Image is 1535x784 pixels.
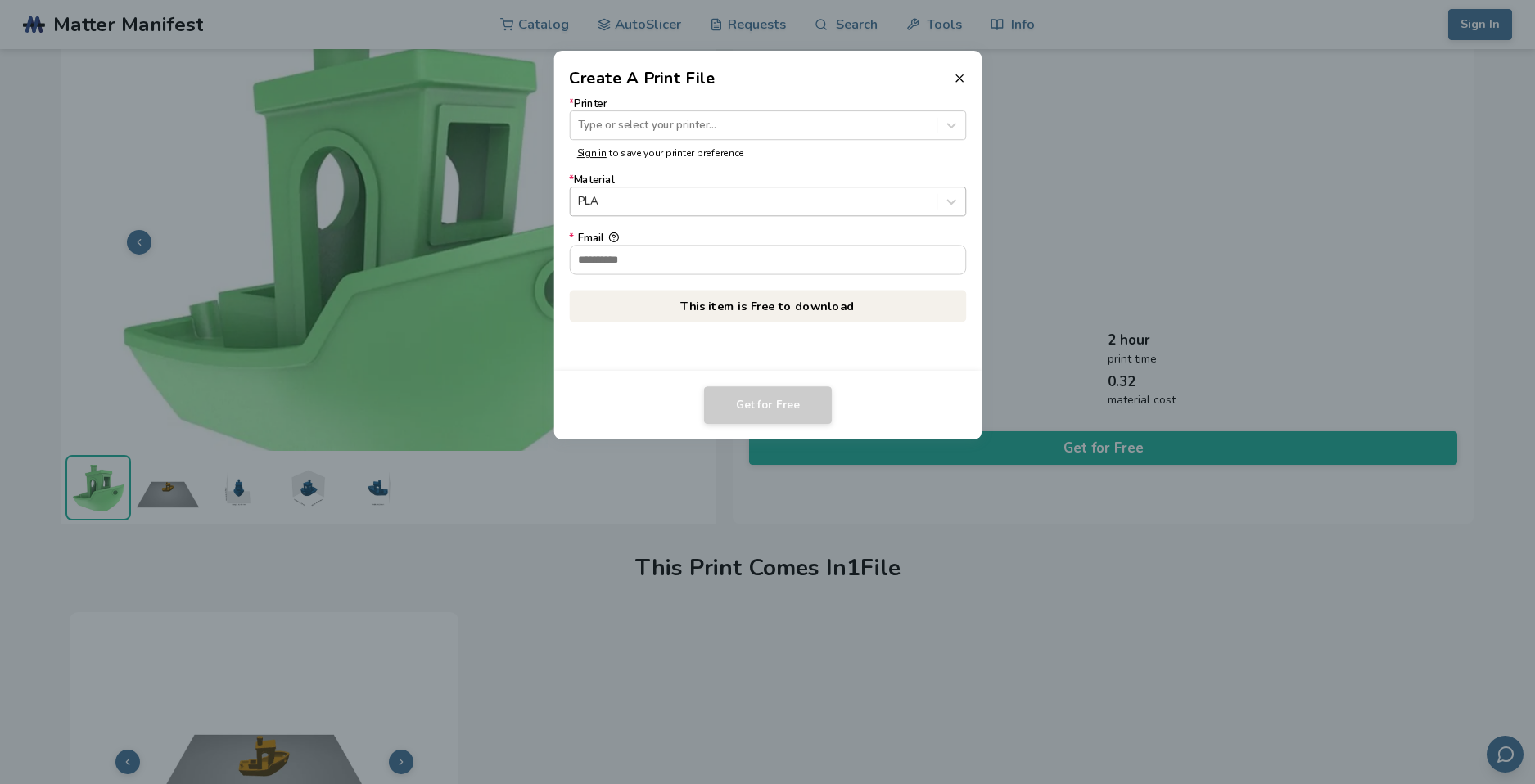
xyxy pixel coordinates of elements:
p: to save your printer preference [577,148,959,160]
label: Material [569,174,966,216]
div: Email [569,232,966,245]
input: *Email [570,246,965,273]
button: Get for Free [704,386,832,424]
button: *Email [608,232,619,243]
label: Printer [569,98,966,140]
a: Sign in [577,146,607,160]
h2: Create A Print File [569,66,715,90]
input: *MaterialPLA [578,196,581,208]
p: This item is Free to download [569,290,966,322]
input: *PrinterType or select your printer... [578,119,581,131]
